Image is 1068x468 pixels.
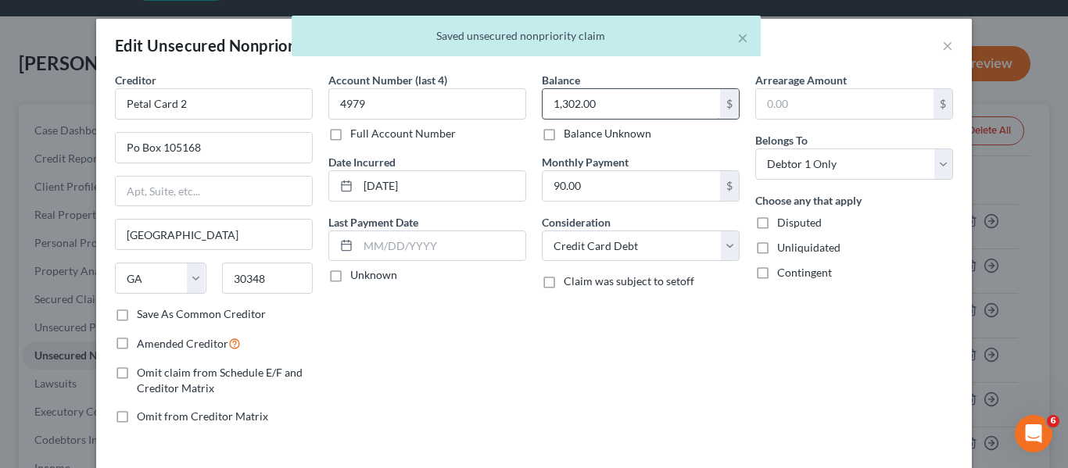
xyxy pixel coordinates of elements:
div: $ [720,89,739,119]
label: Arrearage Amount [755,72,847,88]
label: Balance [542,72,580,88]
span: Creditor [115,73,156,87]
input: 0.00 [543,171,720,201]
label: Monthly Payment [542,154,629,170]
input: MM/DD/YYYY [358,171,525,201]
input: XXXX [328,88,526,120]
label: Choose any that apply [755,192,862,209]
input: MM/DD/YYYY [358,231,525,261]
label: Save As Common Creditor [137,306,266,322]
input: 0.00 [543,89,720,119]
span: Disputed [777,216,822,229]
label: Consideration [542,214,611,230]
input: Enter city... [116,220,312,249]
span: Contingent [777,266,832,279]
input: Enter zip... [222,263,314,294]
input: Search creditor by name... [115,88,313,120]
input: 0.00 [756,89,934,119]
iframe: Intercom live chat [1015,415,1052,452]
label: Balance Unknown [564,126,651,141]
div: $ [934,89,952,119]
label: Date Incurred [328,154,396,170]
span: Unliquidated [777,241,840,254]
span: Belongs To [755,134,808,147]
span: 6 [1047,415,1059,427]
label: Full Account Number [350,126,456,141]
span: Claim was subject to setoff [564,274,694,288]
span: Omit claim from Schedule E/F and Creditor Matrix [137,366,303,395]
span: Amended Creditor [137,337,228,350]
button: × [737,28,748,47]
span: Omit from Creditor Matrix [137,409,268,423]
div: Saved unsecured nonpriority claim [304,28,748,44]
input: Enter address... [116,133,312,163]
label: Account Number (last 4) [328,72,447,88]
label: Unknown [350,267,397,283]
div: $ [720,171,739,201]
input: Apt, Suite, etc... [116,177,312,206]
label: Last Payment Date [328,214,418,230]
